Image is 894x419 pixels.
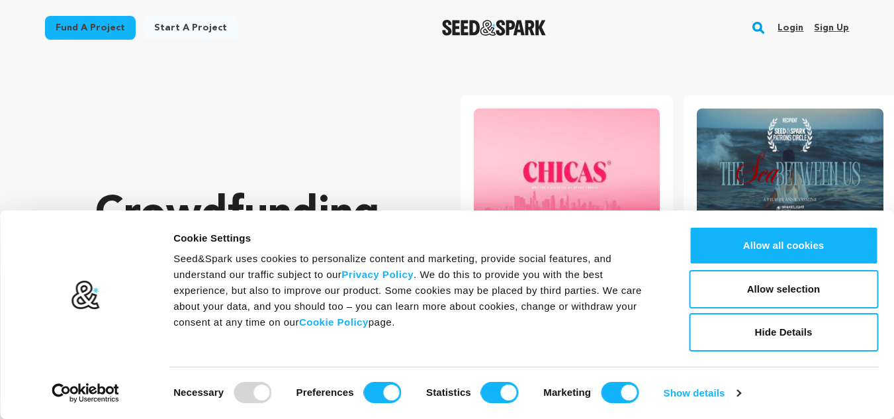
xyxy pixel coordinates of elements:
[173,387,224,398] strong: Necessary
[95,189,408,348] p: Crowdfunding that .
[173,251,659,330] div: Seed&Spark uses cookies to personalize content and marketing, provide social features, and unders...
[778,17,803,38] a: Login
[689,270,878,308] button: Allow selection
[426,387,471,398] strong: Statistics
[689,313,878,351] button: Hide Details
[543,387,591,398] strong: Marketing
[28,383,144,403] a: Usercentrics Cookiebot - opens in a new window
[689,226,878,265] button: Allow all cookies
[299,316,369,328] a: Cookie Policy
[664,383,740,403] a: Show details
[173,230,659,246] div: Cookie Settings
[474,109,660,236] img: CHICAS Pilot image
[45,16,136,40] a: Fund a project
[71,280,101,310] img: logo
[296,387,354,398] strong: Preferences
[144,16,238,40] a: Start a project
[814,17,849,38] a: Sign up
[341,269,414,280] a: Privacy Policy
[697,109,883,236] img: The Sea Between Us image
[442,20,546,36] img: Seed&Spark Logo Dark Mode
[442,20,546,36] a: Seed&Spark Homepage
